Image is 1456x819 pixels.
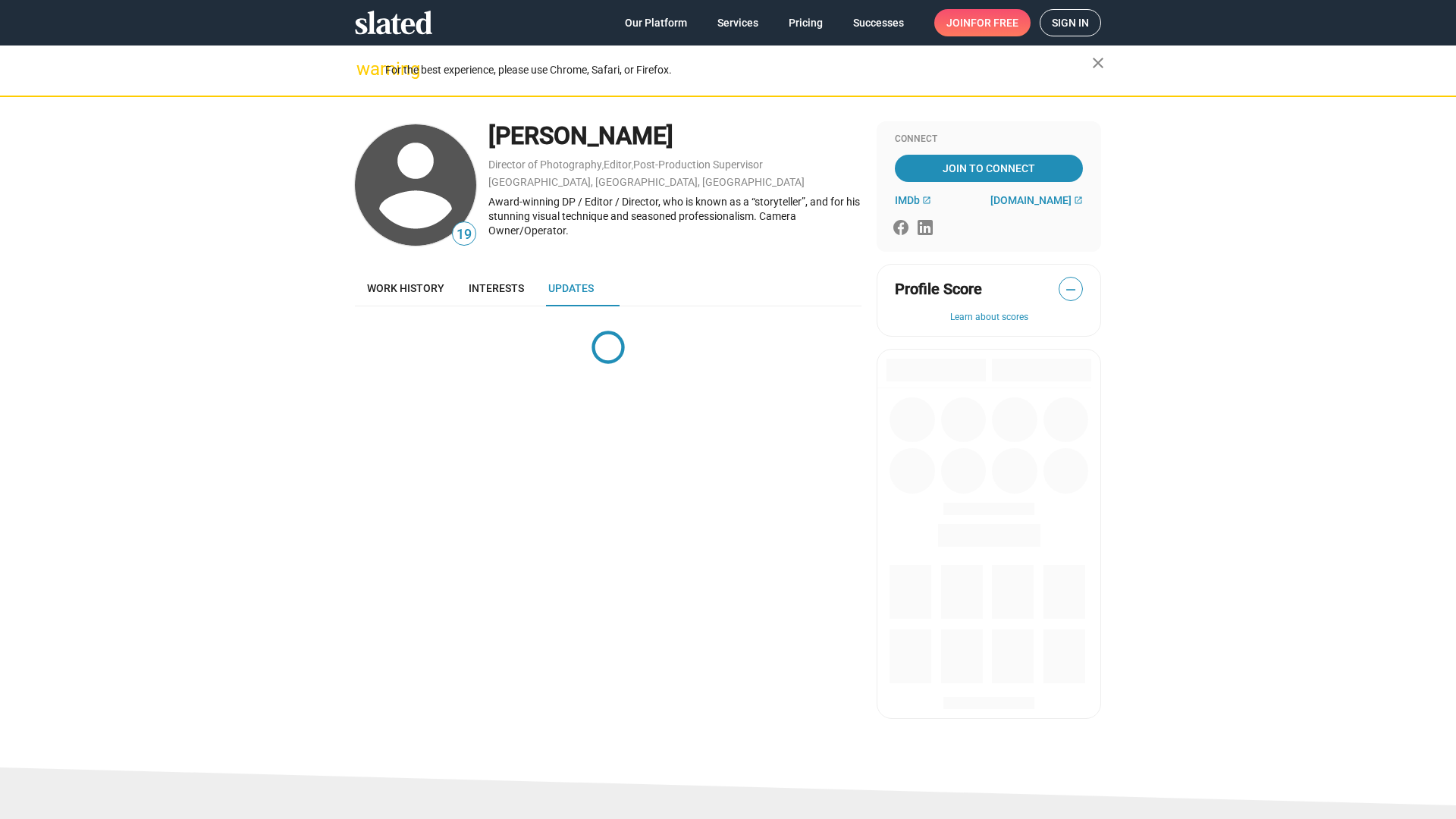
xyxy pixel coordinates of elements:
a: Successes [841,9,916,36]
span: Our Platform [625,9,687,36]
span: — [1059,280,1082,300]
mat-icon: open_in_new [922,196,931,205]
mat-icon: warning [356,60,375,78]
a: Services [705,9,770,36]
span: Join [946,9,1018,36]
span: Join To Connect [898,155,1080,182]
span: [DOMAIN_NAME] [990,194,1072,206]
a: Work history [355,270,457,306]
a: IMDb [895,194,931,206]
span: Pricing [789,9,823,36]
span: Updates [548,282,594,294]
div: [PERSON_NAME] [488,120,861,152]
a: [GEOGRAPHIC_DATA], [GEOGRAPHIC_DATA], [GEOGRAPHIC_DATA] [488,176,805,188]
a: Director of Photography [488,158,602,171]
button: Learn about scores [895,312,1083,324]
mat-icon: close [1089,54,1107,72]
span: Services [717,9,758,36]
a: Join To Connect [895,155,1083,182]
span: 19 [453,224,475,245]
mat-icon: open_in_new [1074,196,1083,205]
span: , [632,162,633,170]
div: Award-winning DP / Editor / Director, who is known as a “storyteller”, and for his stunning visua... [488,195,861,237]
div: Connect [895,133,1083,146]
a: Post-Production Supervisor [633,158,763,171]
a: [DOMAIN_NAME] [990,194,1083,206]
a: Pricing [777,9,835,36]
span: Successes [853,9,904,36]
span: Sign in [1052,10,1089,36]
a: Editor [604,158,632,171]
span: Profile Score [895,279,982,300]
a: Interests [457,270,536,306]
div: For the best experience, please use Chrome, Safari, or Firefox. [385,60,1092,80]
a: Sign in [1040,9,1101,36]
span: IMDb [895,194,920,206]
span: Work history [367,282,444,294]
a: Updates [536,270,606,306]
a: Our Platform [613,9,699,36]
span: Interests [469,282,524,294]
a: Joinfor free [934,9,1031,36]
span: , [602,162,604,170]
span: for free [971,9,1018,36]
